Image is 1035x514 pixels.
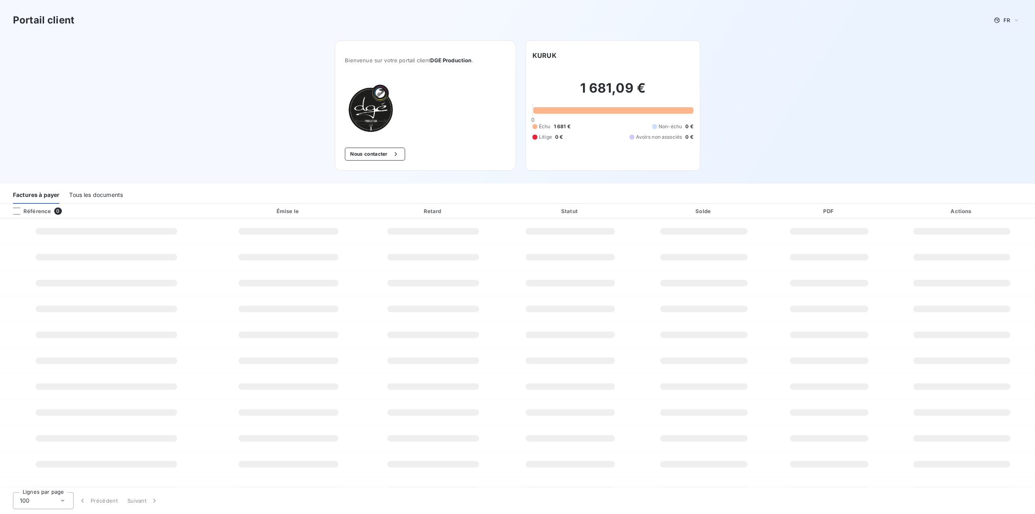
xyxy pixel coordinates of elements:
[532,51,557,60] h6: KURUK
[890,207,1033,215] div: Actions
[69,187,123,204] div: Tous les documents
[13,13,74,27] h3: Portail client
[504,207,636,215] div: Statut
[539,123,551,130] span: Échu
[345,83,397,135] img: Company logo
[345,148,405,161] button: Nous contacter
[554,123,570,130] span: 1 681 €
[539,133,552,141] span: Litige
[54,207,61,215] span: 0
[555,133,563,141] span: 0 €
[636,133,682,141] span: Avoirs non associés
[531,116,534,123] span: 0
[74,492,123,509] button: Précédent
[6,207,51,215] div: Référence
[685,133,693,141] span: 0 €
[123,492,163,509] button: Suivant
[13,187,59,204] div: Factures à payer
[659,123,682,130] span: Non-échu
[20,497,30,505] span: 100
[685,123,693,130] span: 0 €
[532,80,693,104] h2: 1 681,09 €
[640,207,768,215] div: Solde
[345,57,506,63] span: Bienvenue sur votre portail client .
[365,207,501,215] div: Retard
[215,207,362,215] div: Émise le
[1003,17,1010,23] span: FR
[771,207,887,215] div: PDF
[430,57,471,63] span: DGE Production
